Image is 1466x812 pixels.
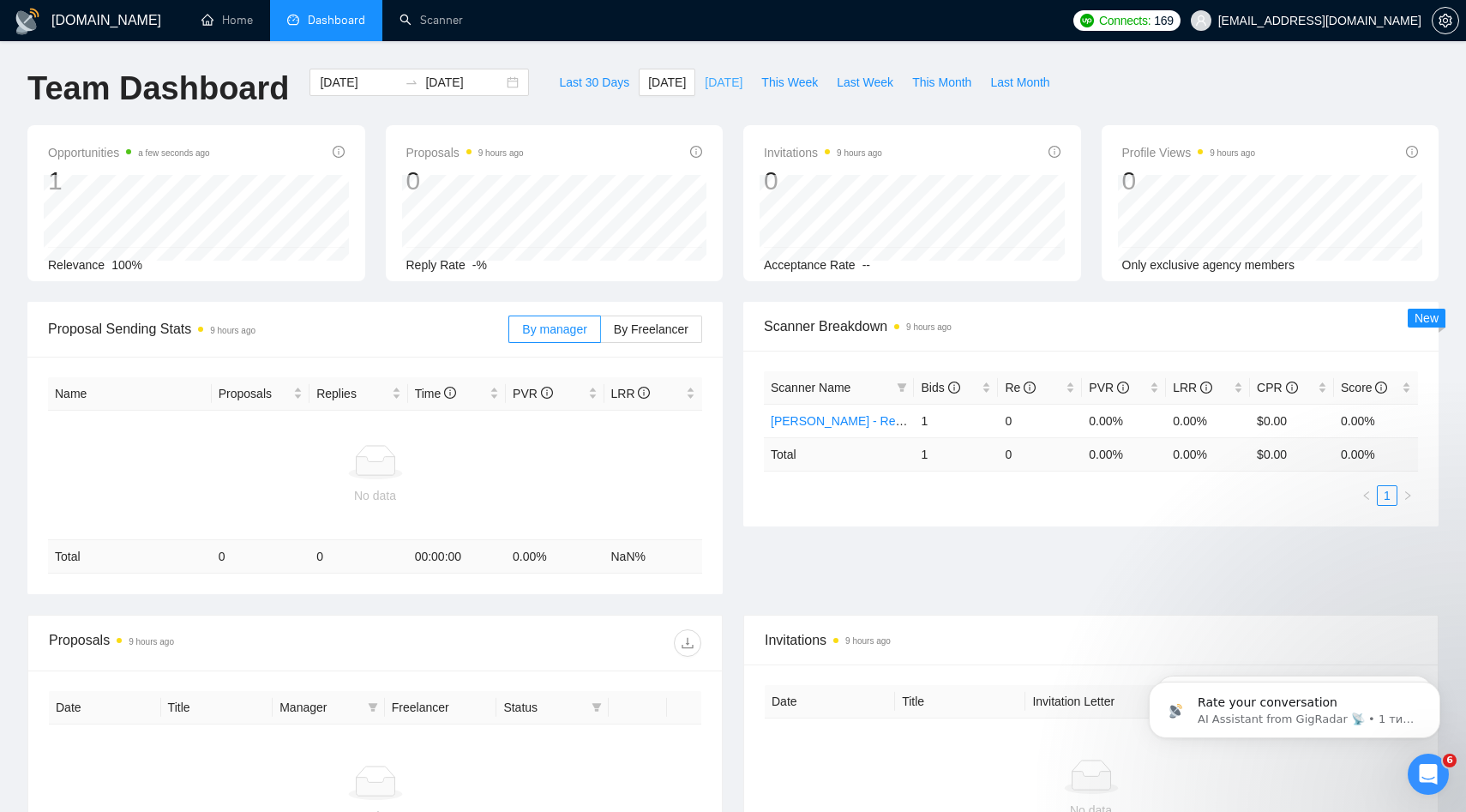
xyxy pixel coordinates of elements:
th: Name [48,377,212,411]
span: info-circle [638,387,650,399]
td: NaN % [604,540,703,574]
div: 0 [1122,165,1256,197]
span: Profile Views [1122,142,1256,163]
span: info-circle [948,382,960,394]
span: [DATE] [705,73,742,92]
div: 0 [406,165,524,197]
span: New [1415,311,1439,325]
span: info-circle [333,146,345,158]
span: Proposals [219,384,290,403]
th: Proposals [212,377,309,411]
button: This Week [752,69,827,96]
td: $0.00 [1250,404,1334,437]
span: to [405,75,418,89]
span: dashboard [287,14,299,26]
div: 0 [764,165,882,197]
span: user [1195,15,1207,27]
button: [DATE] [695,69,752,96]
span: By Freelancer [614,322,688,336]
td: 0 [212,540,309,574]
span: LRR [1173,381,1212,394]
button: [DATE] [639,69,695,96]
span: left [1361,490,1372,501]
td: 0.00 % [1082,437,1166,471]
td: Total [764,437,914,471]
span: Score [1341,381,1387,394]
span: filter [897,382,907,393]
span: -- [862,258,870,272]
span: Relevance [48,258,105,272]
time: 9 hours ago [837,148,882,158]
div: 1 [48,165,210,197]
span: By manager [522,322,586,336]
span: Invitations [765,629,1417,651]
th: Title [161,691,273,725]
img: logo [14,8,41,35]
span: Last Month [990,73,1049,92]
button: download [674,629,701,657]
span: download [675,636,700,650]
td: 0 [309,540,407,574]
td: 0 [998,437,1082,471]
td: 0.00 % [506,540,604,574]
span: [DATE] [648,73,686,92]
span: PVR [1089,381,1129,394]
li: Previous Page [1356,485,1377,506]
time: 9 hours ago [906,322,952,332]
span: Scanner Name [771,381,850,394]
span: swap-right [405,75,418,89]
span: Only exclusive agency members [1122,258,1295,272]
span: Invitations [764,142,882,163]
td: Total [48,540,212,574]
span: info-circle [1048,146,1060,158]
span: info-circle [1406,146,1418,158]
span: Dashboard [308,13,365,27]
span: filter [893,375,910,400]
span: filter [592,702,602,713]
button: Last 30 Days [550,69,639,96]
td: 0.00% [1166,404,1250,437]
td: 1 [914,404,998,437]
th: Date [49,691,161,725]
input: Start date [320,73,398,92]
div: Proposals [49,629,376,657]
span: PVR [513,387,553,400]
td: 0 [998,404,1082,437]
span: Reply Rate [406,258,466,272]
span: Last Week [837,73,893,92]
a: setting [1432,14,1459,27]
span: 6 [1443,754,1457,767]
input: End date [425,73,503,92]
span: LRR [611,387,651,400]
button: Last Week [827,69,903,96]
td: 1 [914,437,998,471]
td: 0.00% [1082,404,1166,437]
button: This Month [903,69,981,96]
span: info-circle [1200,382,1212,394]
span: 100% [111,258,142,272]
th: Freelancer [385,691,497,725]
a: homeHome [201,13,253,27]
span: This Week [761,73,818,92]
time: 9 hours ago [210,326,255,335]
td: 0.00 % [1166,437,1250,471]
button: setting [1432,7,1459,34]
span: info-circle [690,146,702,158]
td: 00:00:00 [408,540,506,574]
button: left [1356,485,1377,506]
span: right [1403,490,1413,501]
span: This Month [912,73,971,92]
div: No data [55,486,695,505]
span: Acceptance Rate [764,258,856,272]
a: [PERSON_NAME] - React High V2 [771,414,958,428]
span: info-circle [1375,382,1387,394]
time: 9 hours ago [478,148,524,158]
time: 9 hours ago [1210,148,1255,158]
span: Proposals [406,142,524,163]
span: Bids [921,381,959,394]
span: Proposal Sending Stats [48,318,508,340]
iframe: Intercom notifications повідомлення [1123,646,1466,766]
